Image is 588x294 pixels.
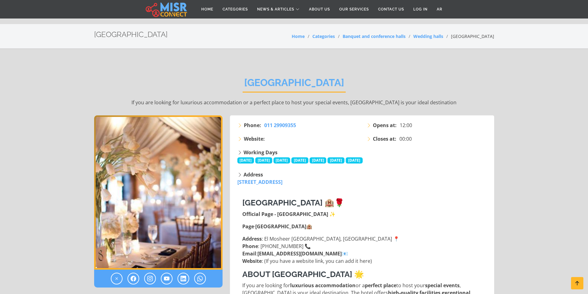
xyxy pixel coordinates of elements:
[264,122,296,129] a: 011 29909355
[244,135,265,143] strong: Website:
[365,282,396,289] strong: perfect place
[292,33,305,39] a: Home
[242,243,258,250] strong: Phone
[242,250,256,257] strong: Email
[373,135,396,143] strong: Closes at:
[94,115,223,270] div: 1 / 1
[242,211,336,217] strong: Official Page - [GEOGRAPHIC_DATA] ✨
[425,282,460,289] strong: special events
[237,179,282,185] a: [STREET_ADDRESS]
[327,157,344,164] span: [DATE]
[335,3,373,15] a: Our Services
[343,33,406,39] a: Banquet and conference halls
[94,99,494,106] p: If you are looking for luxurious accommodation or a perfect place to host your special events, [G...
[242,223,483,230] p: · 🏨
[146,2,187,17] img: main.misr_connect
[252,3,304,15] a: News & Articles
[255,223,306,230] strong: [GEOGRAPHIC_DATA]
[373,122,397,129] strong: Opens at:
[242,235,483,265] p: : El Mosheer [GEOGRAPHIC_DATA], [GEOGRAPHIC_DATA] 📍 : [PHONE_NUMBER] 📞 : 📧 : (If you have a websi...
[346,157,363,164] span: [DATE]
[218,3,252,15] a: Categories
[443,33,494,39] li: [GEOGRAPHIC_DATA]
[291,157,308,164] span: [DATE]
[409,3,432,15] a: Log in
[373,3,409,15] a: Contact Us
[255,157,272,164] span: [DATE]
[273,157,290,164] span: [DATE]
[312,33,335,39] a: Categories
[243,77,346,93] h2: [GEOGRAPHIC_DATA]
[304,3,335,15] a: About Us
[242,223,254,230] strong: Page
[400,122,412,129] span: 12:00
[242,270,364,279] strong: About [GEOGRAPHIC_DATA] 🌟
[399,135,412,143] span: 00:00
[290,282,356,289] strong: luxurious accommodation
[432,3,447,15] a: AR
[310,157,327,164] span: [DATE]
[257,6,294,12] span: News & Articles
[244,171,263,178] strong: Address
[257,250,342,257] a: [EMAIL_ADDRESS][DOMAIN_NAME]
[242,258,262,264] strong: Website
[242,235,262,242] strong: Address
[94,115,223,270] img: Tiba Rose Plaza Hotel
[94,30,168,39] h2: [GEOGRAPHIC_DATA]
[237,157,254,164] span: [DATE]
[242,198,344,207] strong: [GEOGRAPHIC_DATA] 🏨🌹
[413,33,443,39] a: Wedding halls
[244,149,277,156] strong: Working Days
[244,122,261,129] strong: Phone:
[197,3,218,15] a: Home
